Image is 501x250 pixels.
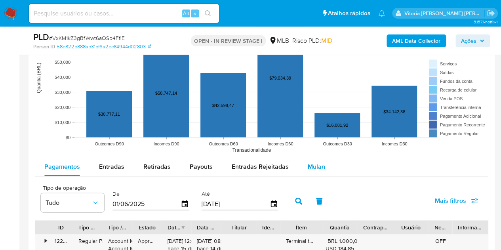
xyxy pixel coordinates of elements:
[473,19,497,25] span: 3.157.1-hotfix-1
[387,34,446,47] button: AML Data Collector
[183,10,189,17] span: Alt
[200,8,216,19] button: search-icon
[392,34,440,47] b: AML Data Collector
[328,9,370,17] span: Atalhos rápidos
[191,35,266,46] p: OPEN - IN REVIEW STAGE I
[404,10,484,17] p: vitoria.caldeira@mercadolivre.com
[194,10,196,17] span: s
[455,34,490,47] button: Ações
[33,31,49,43] b: PLD
[57,43,151,50] a: 58e822b888ab31bf6a2ec84944d02803
[487,9,495,17] a: Sair
[378,10,385,17] a: Notificações
[33,43,55,50] b: Person ID
[461,34,476,47] span: Ações
[29,8,219,19] input: Pesquise usuários ou casos...
[49,34,125,42] span: # VxKM1kZ3gBfWwt6aQSp4FfiE
[269,36,289,45] div: MLB
[321,36,332,45] span: MID
[292,36,332,45] span: Risco PLD:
